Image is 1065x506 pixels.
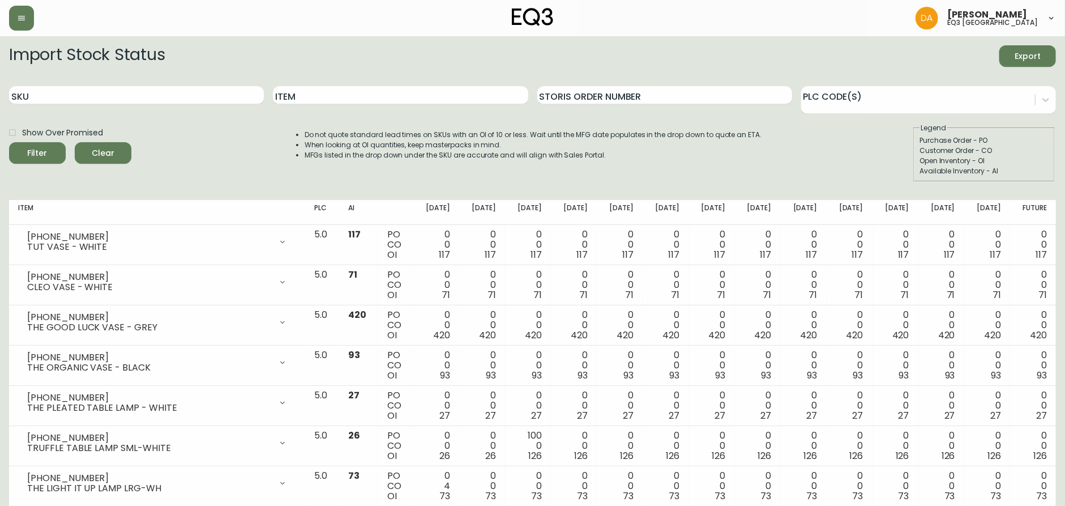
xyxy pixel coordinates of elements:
[789,350,817,381] div: 0 0
[439,248,450,261] span: 117
[855,288,863,301] span: 71
[348,228,361,241] span: 117
[789,471,817,501] div: 0 0
[987,449,1001,462] span: 126
[944,409,955,422] span: 27
[27,393,271,403] div: [PHONE_NUMBER]
[882,471,909,501] div: 0 0
[973,229,1001,260] div: 0 0
[622,248,634,261] span: 117
[809,288,818,301] span: 71
[560,270,588,300] div: 0 0
[836,390,863,421] div: 0 0
[789,390,817,421] div: 0 0
[528,449,542,462] span: 126
[990,248,1001,261] span: 117
[761,490,772,503] span: 73
[305,386,339,426] td: 5.0
[927,350,955,381] div: 0 0
[846,329,863,342] span: 420
[807,490,818,503] span: 73
[743,471,771,501] div: 0 0
[468,270,496,300] div: 0 0
[1036,409,1047,422] span: 27
[806,248,818,261] span: 117
[652,431,679,461] div: 0 0
[348,389,360,402] span: 27
[990,490,1001,503] span: 73
[1019,229,1047,260] div: 0 0
[531,409,542,422] span: 27
[919,123,947,133] legend: Legend
[973,310,1001,341] div: 0 0
[716,369,726,382] span: 93
[606,390,634,421] div: 0 0
[669,369,679,382] span: 93
[919,166,1049,176] div: Available Inventory - AI
[918,200,964,225] th: [DATE]
[487,288,496,301] span: 71
[387,449,397,462] span: OI
[579,288,588,301] span: 71
[801,329,818,342] span: 420
[698,310,725,341] div: 0 0
[993,288,1001,301] span: 71
[942,449,955,462] span: 126
[973,270,1001,300] div: 0 0
[413,200,459,225] th: [DATE]
[439,409,450,422] span: 27
[485,248,496,261] span: 117
[348,469,360,482] span: 73
[422,270,450,300] div: 0 0
[18,229,296,254] div: [PHONE_NUMBER]TUT VASE - WHITE
[27,473,271,483] div: [PHONE_NUMBER]
[514,350,542,381] div: 0 0
[872,200,918,225] th: [DATE]
[387,409,397,422] span: OI
[973,390,1001,421] div: 0 0
[804,449,818,462] span: 126
[27,232,271,242] div: [PHONE_NUMBER]
[836,471,863,501] div: 0 0
[927,310,955,341] div: 0 0
[514,310,542,341] div: 0 0
[882,270,909,300] div: 0 0
[468,431,496,461] div: 0 0
[387,431,404,461] div: PO CO
[387,369,397,382] span: OI
[669,490,679,503] span: 73
[625,288,634,301] span: 71
[486,369,496,382] span: 93
[485,409,496,422] span: 27
[18,310,296,335] div: [PHONE_NUMBER]THE GOOD LUCK VASE - GREY
[763,288,772,301] span: 71
[836,229,863,260] div: 0 0
[743,229,771,260] div: 0 0
[9,200,305,225] th: Item
[973,471,1001,501] div: 0 0
[525,329,542,342] span: 420
[387,471,404,501] div: PO CO
[919,156,1049,166] div: Open Inventory - OI
[916,7,938,29] img: dd1a7e8db21a0ac8adbf82b84ca05374
[836,310,863,341] div: 0 0
[27,483,271,494] div: THE LIGHT IT UP LAMP LRG-WH
[947,19,1038,26] h5: eq3 [GEOGRAPHIC_DATA]
[927,431,955,461] div: 0 0
[743,270,771,300] div: 0 0
[459,200,505,225] th: [DATE]
[852,248,863,261] span: 117
[84,146,122,160] span: Clear
[18,471,296,496] div: [PHONE_NUMBER]THE LIGHT IT UP LAMP LRG-WH
[789,229,817,260] div: 0 0
[896,449,909,462] span: 126
[892,329,909,342] span: 420
[18,390,296,415] div: [PHONE_NUMBER]THE PLEATED TABLE LAMP - WHITE
[984,329,1001,342] span: 420
[597,200,643,225] th: [DATE]
[1036,248,1047,261] span: 117
[882,350,909,381] div: 0 0
[688,200,734,225] th: [DATE]
[577,409,588,422] span: 27
[305,130,762,140] li: Do not quote standard lead times on SKUs with an OI of 10 or less. Wait until the MFG date popula...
